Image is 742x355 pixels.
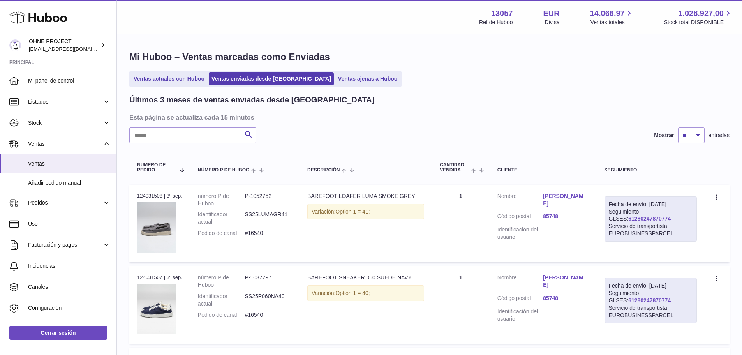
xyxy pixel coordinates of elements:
[29,38,99,53] div: OHNE PROJECT
[245,274,292,289] dd: P-1037797
[543,274,589,289] a: [PERSON_NAME]
[307,168,340,173] span: Descripción
[307,274,424,281] div: BAREFOOT SNEAKER 060 SUEDE NAVY
[664,8,733,26] a: 1.028.927,00 Stock total DISPONIBLE
[440,162,469,173] span: Cantidad vendida
[543,193,589,207] a: [PERSON_NAME]
[432,185,490,262] td: 1
[245,311,292,319] dd: #16540
[28,283,111,291] span: Canales
[605,278,697,323] div: Seguimiento GLSES:
[654,132,674,139] label: Mostrar
[198,211,245,226] dt: Identificador actual
[590,19,634,26] span: Ventas totales
[543,8,559,19] strong: EUR
[198,311,245,319] dt: Pedido de canal
[497,193,543,209] dt: Nombre
[129,95,374,105] h2: Últimos 3 meses de ventas enviadas desde [GEOGRAPHIC_DATA]
[137,284,176,334] img: 130571742678687.jpg
[198,168,249,173] span: número P de Huboo
[198,293,245,307] dt: Identificador actual
[609,282,693,290] div: Fecha de envío: [DATE]
[129,113,728,122] h3: Esta página se actualiza cada 15 minutos
[245,193,292,207] dd: P-1052752
[28,262,111,270] span: Incidencias
[609,201,693,208] div: Fecha de envío: [DATE]
[709,132,730,139] span: entradas
[479,19,513,26] div: Ref de Huboo
[497,295,543,304] dt: Código postal
[28,140,102,148] span: Ventas
[609,304,693,319] div: Servicio de transportista: EUROBUSINESSPARCEL
[28,160,111,168] span: Ventas
[335,208,370,215] span: Option 1 = 41;
[307,285,424,301] div: Variación:
[307,204,424,220] div: Variación:
[28,241,102,249] span: Facturación y pagos
[198,193,245,207] dt: número P de Huboo
[605,168,697,173] div: Seguimiento
[137,202,176,253] img: SMOKE_GREY_SMALL_61f9d4f3-dc67-45cd-ab33-96290bc1fafe.jpg
[545,19,560,26] div: Divisa
[28,199,102,207] span: Pedidos
[29,46,115,52] span: [EMAIL_ADDRESS][DOMAIN_NAME]
[28,220,111,228] span: Uso
[664,19,733,26] span: Stock total DISPONIBLE
[497,213,543,222] dt: Código postal
[137,162,176,173] span: Número de pedido
[432,266,490,344] td: 1
[245,293,292,307] dd: SS25P060NA40
[9,39,21,51] img: internalAdmin-13057@internal.huboo.com
[543,295,589,302] a: 85748
[590,8,625,19] span: 14.066,97
[198,230,245,237] dt: Pedido de canal
[678,8,724,19] span: 1.028.927,00
[335,290,370,296] span: Option 1 = 40;
[137,193,182,200] div: 124031508 | 3º sep.
[543,213,589,220] a: 85748
[9,326,107,340] a: Cerrar sesión
[605,196,697,242] div: Seguimiento GLSES:
[497,168,589,173] div: Cliente
[28,119,102,127] span: Stock
[245,211,292,226] dd: SS25LUMAGR41
[129,51,730,63] h1: Mi Huboo – Ventas marcadas como Enviadas
[307,193,424,200] div: BAREFOOT LOAFER LUMA SMOKE GREY
[28,98,102,106] span: Listados
[131,72,207,85] a: Ventas actuales con Huboo
[497,308,543,323] dt: Identificación del usuario
[28,179,111,187] span: Añadir pedido manual
[497,274,543,291] dt: Nombre
[245,230,292,237] dd: #16540
[590,8,634,26] a: 14.066,97 Ventas totales
[628,215,671,222] a: 61280247870774
[628,297,671,304] a: 61280247870774
[497,226,543,241] dt: Identificación del usuario
[28,77,111,85] span: Mi panel de control
[335,72,400,85] a: Ventas ajenas a Huboo
[209,72,334,85] a: Ventas enviadas desde [GEOGRAPHIC_DATA]
[609,223,693,237] div: Servicio de transportista: EUROBUSINESSPARCEL
[28,304,111,312] span: Configuración
[137,274,182,281] div: 124031507 | 3º sep.
[198,274,245,289] dt: número P de Huboo
[491,8,513,19] strong: 13057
